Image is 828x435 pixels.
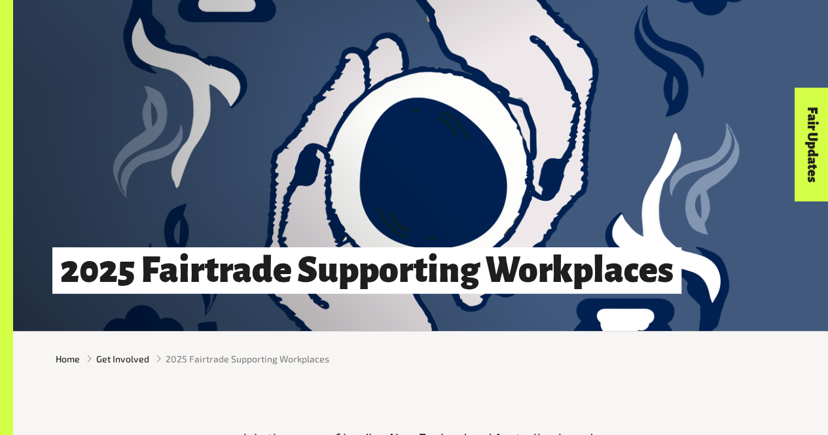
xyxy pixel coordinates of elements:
[52,247,681,294] h1: 2025 Fairtrade Supporting Workplaces
[56,352,80,366] a: Home
[96,352,149,366] a: Get Involved
[166,352,329,366] span: 2025 Fairtrade Supporting Workplaces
